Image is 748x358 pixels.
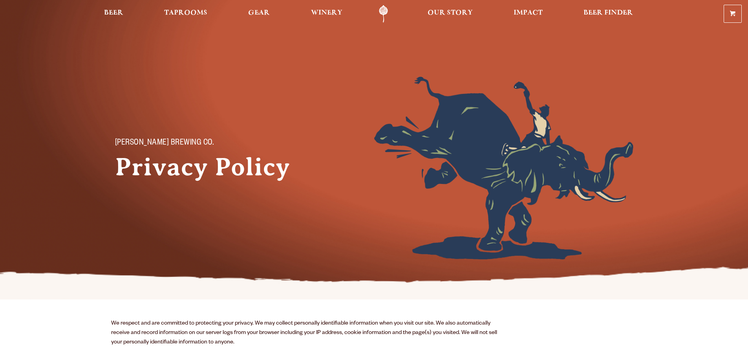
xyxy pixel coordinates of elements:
[306,5,347,23] a: Winery
[514,10,543,16] span: Impact
[369,5,398,23] a: Odell Home
[374,77,633,259] img: Foreground404
[583,10,633,16] span: Beer Finder
[115,139,288,148] p: [PERSON_NAME] Brewing Co.
[243,5,275,23] a: Gear
[159,5,212,23] a: Taprooms
[115,153,304,181] h1: Privacy Policy
[578,5,638,23] a: Beer Finder
[428,10,473,16] span: Our Story
[422,5,478,23] a: Our Story
[311,10,342,16] span: Winery
[111,321,497,346] span: We respect and are committed to protecting your privacy. We may collect personally identifiable i...
[248,10,270,16] span: Gear
[104,10,123,16] span: Beer
[164,10,207,16] span: Taprooms
[508,5,548,23] a: Impact
[99,5,128,23] a: Beer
